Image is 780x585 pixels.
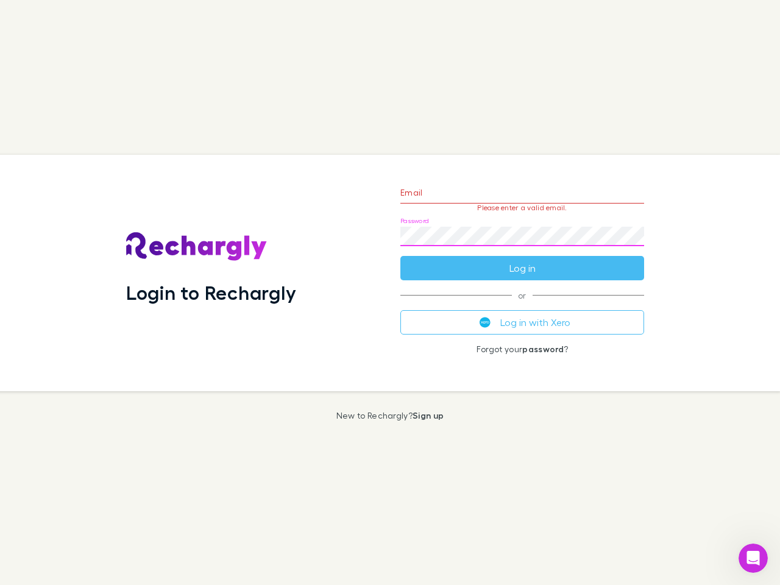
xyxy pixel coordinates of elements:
[400,256,644,280] button: Log in
[400,295,644,296] span: or
[522,344,564,354] a: password
[400,204,644,212] p: Please enter a valid email.
[126,281,296,304] h1: Login to Rechargly
[413,410,444,420] a: Sign up
[336,411,444,420] p: New to Rechargly?
[739,544,768,573] iframe: Intercom live chat
[400,310,644,335] button: Log in with Xero
[126,232,268,261] img: Rechargly's Logo
[400,344,644,354] p: Forgot your ?
[480,317,491,328] img: Xero's logo
[400,216,429,225] label: Password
